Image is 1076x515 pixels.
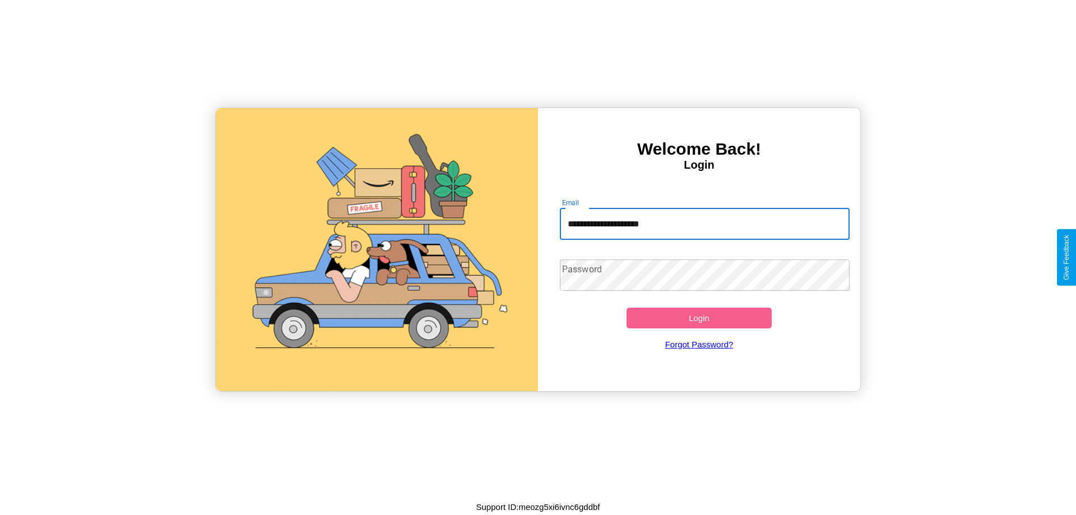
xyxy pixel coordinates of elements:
h4: Login [538,159,860,171]
p: Support ID: meozg5xi6ivnc6gddbf [476,499,600,514]
button: Login [627,308,772,328]
label: Email [562,198,579,207]
div: Give Feedback [1063,235,1070,280]
a: Forgot Password? [554,328,845,360]
h3: Welcome Back! [538,140,860,159]
img: gif [216,108,538,391]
